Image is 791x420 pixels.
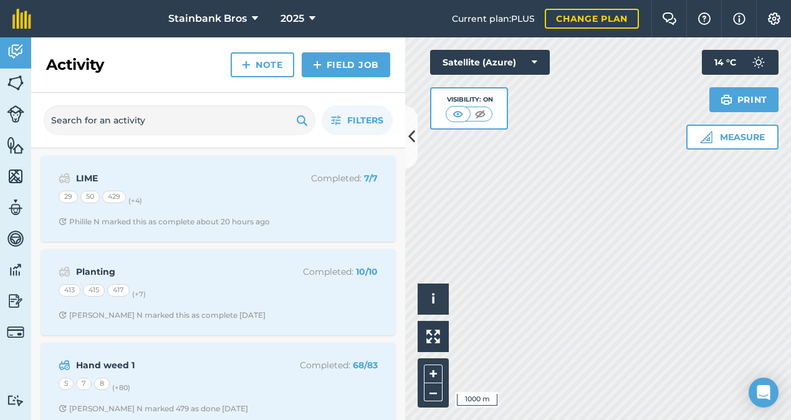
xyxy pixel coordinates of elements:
div: Open Intercom Messenger [749,378,779,408]
small: (+ 80 ) [112,383,130,392]
img: svg+xml;base64,PHN2ZyB4bWxucz0iaHR0cDovL3d3dy53My5vcmcvMjAwMC9zdmciIHdpZHRoPSI1MCIgaGVpZ2h0PSI0MC... [450,108,466,120]
img: Clock with arrow pointing clockwise [59,311,67,319]
strong: Planting [76,265,274,279]
h2: Activity [46,55,104,75]
a: Change plan [545,9,639,29]
img: svg+xml;base64,PHN2ZyB4bWxucz0iaHR0cDovL3d3dy53My5vcmcvMjAwMC9zdmciIHdpZHRoPSI1NiIgaGVpZ2h0PSI2MC... [7,136,24,155]
div: 5 [59,378,74,390]
img: Clock with arrow pointing clockwise [59,404,67,413]
a: PlantingCompleted: 10/10413415417(+7)Clock with arrow pointing clockwise[PERSON_NAME] N marked th... [49,257,388,328]
img: svg+xml;base64,PD94bWwgdmVyc2lvbj0iMS4wIiBlbmNvZGluZz0idXRmLTgiPz4KPCEtLSBHZW5lcmF0b3I6IEFkb2JlIE... [7,198,24,217]
div: [PERSON_NAME] N marked 479 as done [DATE] [59,404,248,414]
img: svg+xml;base64,PHN2ZyB4bWxucz0iaHR0cDovL3d3dy53My5vcmcvMjAwMC9zdmciIHdpZHRoPSI1MCIgaGVpZ2h0PSI0MC... [472,108,488,120]
button: Satellite (Azure) [430,50,550,75]
div: 417 [107,284,130,297]
strong: 68 / 83 [353,360,378,371]
span: 2025 [280,11,304,26]
button: Print [709,87,779,112]
img: svg+xml;base64,PHN2ZyB4bWxucz0iaHR0cDovL3d3dy53My5vcmcvMjAwMC9zdmciIHdpZHRoPSIxOSIgaGVpZ2h0PSIyNC... [721,92,732,107]
div: Visibility: On [446,95,493,105]
p: Completed : [279,265,378,279]
img: svg+xml;base64,PHN2ZyB4bWxucz0iaHR0cDovL3d3dy53My5vcmcvMjAwMC9zdmciIHdpZHRoPSIxNyIgaGVpZ2h0PSIxNy... [733,11,745,26]
img: svg+xml;base64,PD94bWwgdmVyc2lvbj0iMS4wIiBlbmNvZGluZz0idXRmLTgiPz4KPCEtLSBHZW5lcmF0b3I6IEFkb2JlIE... [7,105,24,123]
img: svg+xml;base64,PHN2ZyB4bWxucz0iaHR0cDovL3d3dy53My5vcmcvMjAwMC9zdmciIHdpZHRoPSI1NiIgaGVpZ2h0PSI2MC... [7,167,24,186]
strong: 10 / 10 [356,266,378,277]
img: fieldmargin Logo [12,9,31,29]
span: 14 ° C [714,50,736,75]
img: svg+xml;base64,PD94bWwgdmVyc2lvbj0iMS4wIiBlbmNvZGluZz0idXRmLTgiPz4KPCEtLSBHZW5lcmF0b3I6IEFkb2JlIE... [7,260,24,279]
img: Ruler icon [700,131,712,143]
img: svg+xml;base64,PD94bWwgdmVyc2lvbj0iMS4wIiBlbmNvZGluZz0idXRmLTgiPz4KPCEtLSBHZW5lcmF0b3I6IEFkb2JlIE... [7,229,24,248]
img: svg+xml;base64,PHN2ZyB4bWxucz0iaHR0cDovL3d3dy53My5vcmcvMjAwMC9zdmciIHdpZHRoPSIxNCIgaGVpZ2h0PSIyNC... [313,57,322,72]
div: 415 [83,284,105,297]
span: Current plan : PLUS [452,12,535,26]
span: Filters [347,113,383,127]
a: Note [231,52,294,77]
p: Completed : [279,358,378,372]
img: svg+xml;base64,PHN2ZyB4bWxucz0iaHR0cDovL3d3dy53My5vcmcvMjAwMC9zdmciIHdpZHRoPSI1NiIgaGVpZ2h0PSI2MC... [7,74,24,92]
img: A cog icon [767,12,782,25]
button: 14 °C [702,50,779,75]
img: svg+xml;base64,PD94bWwgdmVyc2lvbj0iMS4wIiBlbmNvZGluZz0idXRmLTgiPz4KPCEtLSBHZW5lcmF0b3I6IEFkb2JlIE... [59,264,70,279]
span: i [431,291,435,307]
div: 8 [94,378,110,390]
strong: Hand weed 1 [76,358,274,372]
small: (+ 4 ) [128,196,142,205]
div: 429 [102,191,126,203]
img: Two speech bubbles overlapping with the left bubble in the forefront [662,12,677,25]
span: Stainbank Bros [168,11,247,26]
p: Completed : [279,171,378,185]
img: Clock with arrow pointing clockwise [59,217,67,226]
button: – [424,383,443,401]
div: Philile N marked this as complete about 20 hours ago [59,217,270,227]
img: svg+xml;base64,PHN2ZyB4bWxucz0iaHR0cDovL3d3dy53My5vcmcvMjAwMC9zdmciIHdpZHRoPSIxOSIgaGVpZ2h0PSIyNC... [296,113,308,128]
button: Filters [322,105,393,135]
a: Field Job [302,52,390,77]
button: Measure [686,125,779,150]
img: svg+xml;base64,PD94bWwgdmVyc2lvbj0iMS4wIiBlbmNvZGluZz0idXRmLTgiPz4KPCEtLSBHZW5lcmF0b3I6IEFkb2JlIE... [59,358,70,373]
img: svg+xml;base64,PHN2ZyB4bWxucz0iaHR0cDovL3d3dy53My5vcmcvMjAwMC9zdmciIHdpZHRoPSIxNCIgaGVpZ2h0PSIyNC... [242,57,251,72]
img: svg+xml;base64,PD94bWwgdmVyc2lvbj0iMS4wIiBlbmNvZGluZz0idXRmLTgiPz4KPCEtLSBHZW5lcmF0b3I6IEFkb2JlIE... [7,323,24,341]
button: i [418,284,449,315]
img: svg+xml;base64,PD94bWwgdmVyc2lvbj0iMS4wIiBlbmNvZGluZz0idXRmLTgiPz4KPCEtLSBHZW5lcmF0b3I6IEFkb2JlIE... [7,394,24,406]
a: LIMECompleted: 7/72950429(+4)Clock with arrow pointing clockwisePhilile N marked this as complete... [49,163,388,234]
div: 413 [59,284,80,297]
img: svg+xml;base64,PD94bWwgdmVyc2lvbj0iMS4wIiBlbmNvZGluZz0idXRmLTgiPz4KPCEtLSBHZW5lcmF0b3I6IEFkb2JlIE... [7,292,24,310]
strong: 7 / 7 [364,173,378,184]
img: Four arrows, one pointing top left, one top right, one bottom right and the last bottom left [426,330,440,343]
input: Search for an activity [44,105,315,135]
img: svg+xml;base64,PD94bWwgdmVyc2lvbj0iMS4wIiBlbmNvZGluZz0idXRmLTgiPz4KPCEtLSBHZW5lcmF0b3I6IEFkb2JlIE... [59,171,70,186]
div: 50 [80,191,100,203]
small: (+ 7 ) [132,290,146,298]
strong: LIME [76,171,274,185]
div: 29 [59,191,78,203]
div: [PERSON_NAME] N marked this as complete [DATE] [59,310,266,320]
div: 7 [76,378,92,390]
img: svg+xml;base64,PD94bWwgdmVyc2lvbj0iMS4wIiBlbmNvZGluZz0idXRmLTgiPz4KPCEtLSBHZW5lcmF0b3I6IEFkb2JlIE... [746,50,771,75]
button: + [424,365,443,383]
img: A question mark icon [697,12,712,25]
img: svg+xml;base64,PD94bWwgdmVyc2lvbj0iMS4wIiBlbmNvZGluZz0idXRmLTgiPz4KPCEtLSBHZW5lcmF0b3I6IEFkb2JlIE... [7,42,24,61]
